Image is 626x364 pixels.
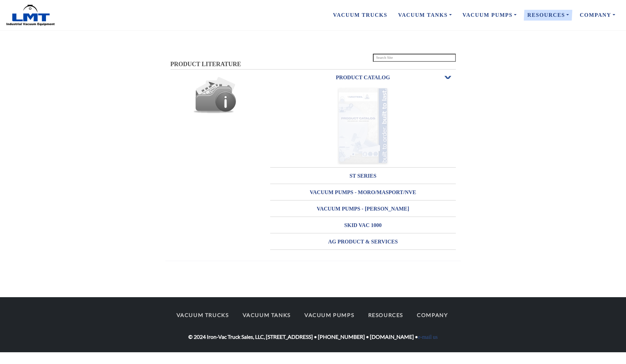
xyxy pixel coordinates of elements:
span: PRODUCT LITERATURE [171,61,241,67]
a: PRODUCT CATALOGOpen or Close [270,70,456,85]
p: Check Current Inventory [21,347,68,354]
a: ST SERIES [270,168,456,184]
a: Company [411,308,454,322]
img: LMT [5,4,56,26]
h3: ST SERIES [270,171,456,181]
a: e-mail us [418,334,438,340]
a: Resources [522,8,574,22]
div: © 2024 Iron-Vac Truck Sales, LLC, [STREET_ADDRESS] • [PHONE_NUMBER] • [DOMAIN_NAME] • [165,308,461,342]
h3: AG PRODUCT & SERVICES [270,236,456,247]
h3: PRODUCT CATALOG [270,72,456,83]
a: AG PRODUCT & SERVICES [270,234,456,249]
img: LMT Icon [10,346,19,355]
img: Stacks Image 14029 [337,87,389,166]
a: Vacuum Trucks [171,308,235,322]
span: Open or Close [444,75,452,80]
input: Search Site [373,54,456,62]
img: Stacks Image 56 [193,72,236,115]
a: Vacuum Pumps [298,308,360,322]
h3: SKID VAC 1000 [270,220,456,231]
a: VACUUM PUMPS - MORO/MASPORT/NVE [270,184,456,200]
a: Vacuum Tanks [393,8,457,22]
a: Vacuum Tanks [237,308,297,322]
a: Company [574,8,621,22]
a: Resources [362,308,409,322]
a: Vacuum Pumps [457,8,522,22]
a: SKID VAC 1000 [270,217,456,233]
h3: VACUUM PUMPS - [PERSON_NAME] [270,203,456,214]
a: Vacuum Trucks [328,8,393,22]
h3: VACUUM PUMPS - MORO/MASPORT/NVE [270,187,456,198]
a: VACUUM PUMPS - [PERSON_NAME] [270,201,456,217]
